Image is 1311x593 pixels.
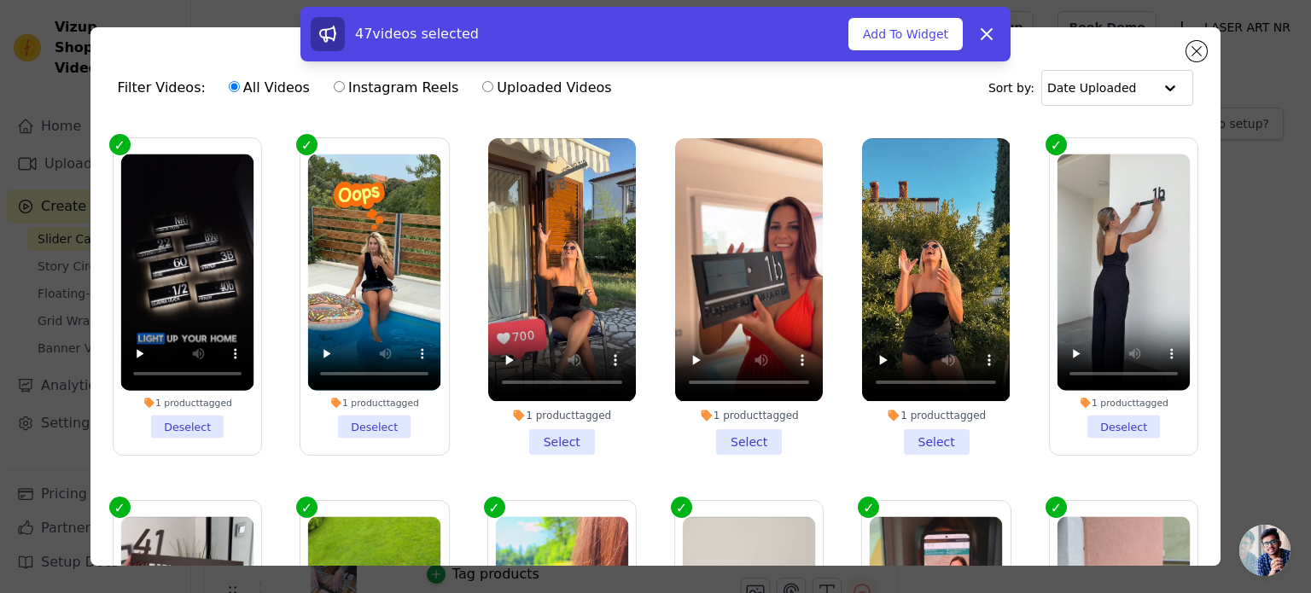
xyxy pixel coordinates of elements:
label: Uploaded Videos [481,77,612,99]
a: Odprt klepet [1239,525,1291,576]
div: 1 product tagged [675,409,823,422]
button: Add To Widget [848,18,963,50]
div: 1 product tagged [862,409,1010,422]
div: Filter Videos: [118,68,621,108]
label: Instagram Reels [333,77,459,99]
div: 1 product tagged [120,398,253,410]
div: Sort by: [988,70,1194,106]
div: 1 product tagged [488,409,636,422]
span: 47 videos selected [355,26,479,42]
div: 1 product tagged [1058,398,1191,410]
label: All Videos [228,77,311,99]
div: 1 product tagged [308,398,441,410]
